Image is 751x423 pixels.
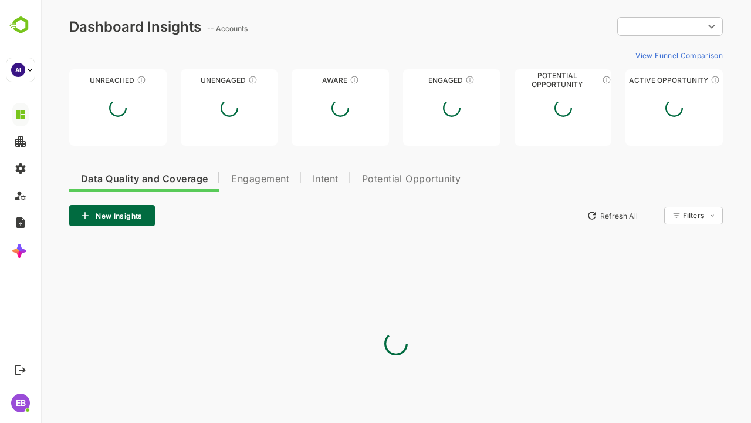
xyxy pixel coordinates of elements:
div: Potential Opportunity [473,76,571,85]
button: New Insights [28,205,114,226]
div: These accounts are MQAs and can be passed on to Inside Sales [561,75,570,85]
span: Intent [272,174,297,184]
div: These accounts have not shown enough engagement and need nurturing [207,75,216,85]
div: Filters [641,205,682,226]
div: These accounts are warm, further nurturing would qualify them to MQAs [424,75,434,85]
div: Filters [642,211,663,220]
button: Logout [12,362,28,378]
div: ​ [576,16,682,37]
span: Potential Opportunity [321,174,420,184]
div: These accounts have open opportunities which might be at any of the Sales Stages [669,75,679,85]
div: These accounts have just entered the buying cycle and need further nurturing [309,75,318,85]
button: Refresh All [540,206,602,225]
div: Unreached [28,76,126,85]
div: Active Opportunity [584,76,682,85]
button: View Funnel Comparison [590,46,682,65]
div: These accounts have not been engaged with for a defined time period [96,75,105,85]
div: Engaged [362,76,459,85]
div: Aware [251,76,348,85]
div: EB [11,394,30,412]
div: Unengaged [140,76,237,85]
span: Data Quality and Coverage [40,174,167,184]
ag: -- Accounts [166,24,210,33]
div: Dashboard Insights [28,18,160,35]
img: BambooboxLogoMark.f1c84d78b4c51b1a7b5f700c9845e183.svg [6,14,36,36]
div: AI [11,63,25,77]
span: Engagement [190,174,248,184]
